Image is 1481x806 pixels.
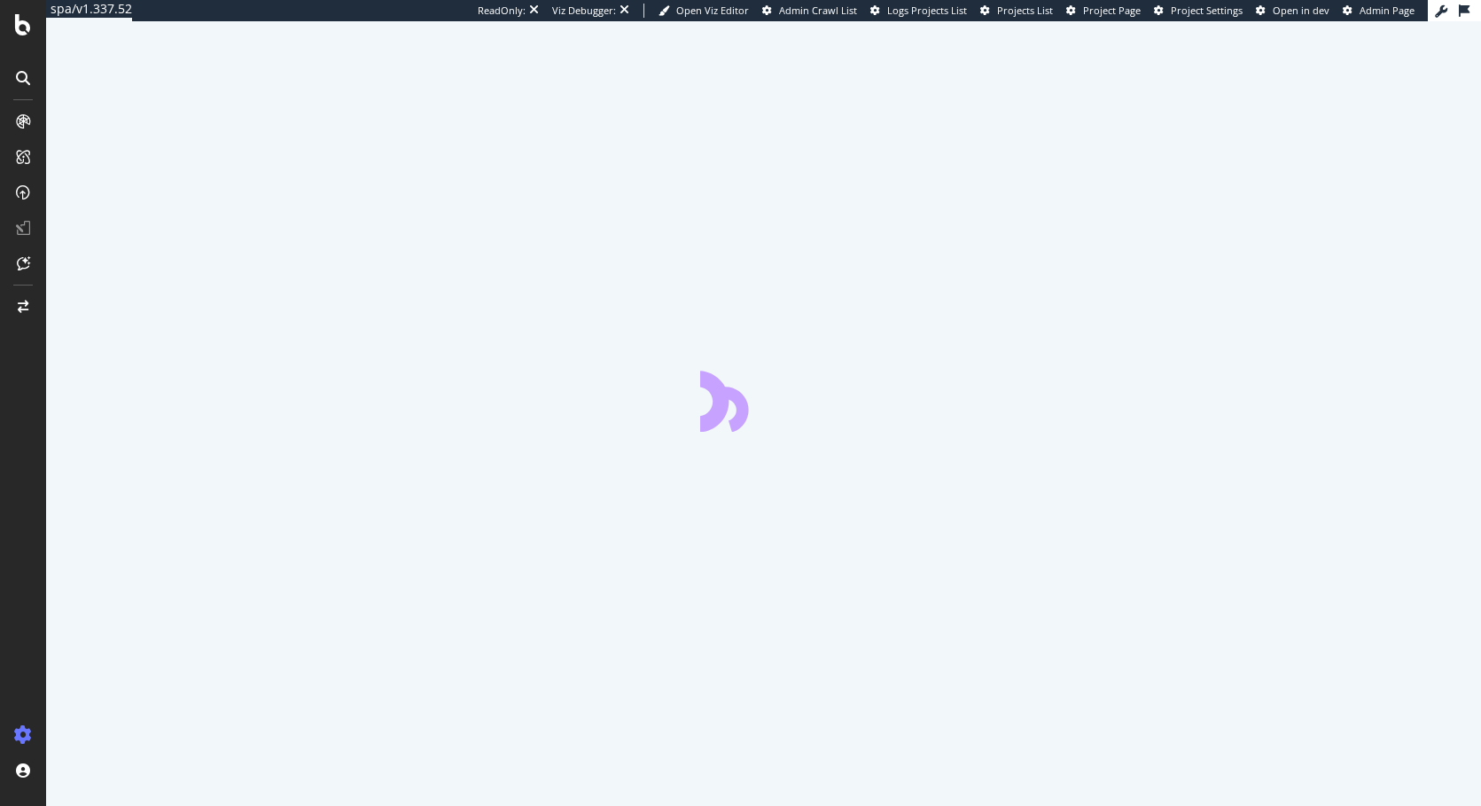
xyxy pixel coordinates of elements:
[552,4,616,18] div: Viz Debugger:
[1273,4,1329,17] span: Open in dev
[1083,4,1141,17] span: Project Page
[676,4,749,17] span: Open Viz Editor
[870,4,967,18] a: Logs Projects List
[997,4,1053,17] span: Projects List
[1343,4,1415,18] a: Admin Page
[659,4,749,18] a: Open Viz Editor
[887,4,967,17] span: Logs Projects List
[762,4,857,18] a: Admin Crawl List
[1154,4,1243,18] a: Project Settings
[1360,4,1415,17] span: Admin Page
[980,4,1053,18] a: Projects List
[779,4,857,17] span: Admin Crawl List
[1066,4,1141,18] a: Project Page
[478,4,526,18] div: ReadOnly:
[1256,4,1329,18] a: Open in dev
[700,368,828,432] div: animation
[1171,4,1243,17] span: Project Settings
